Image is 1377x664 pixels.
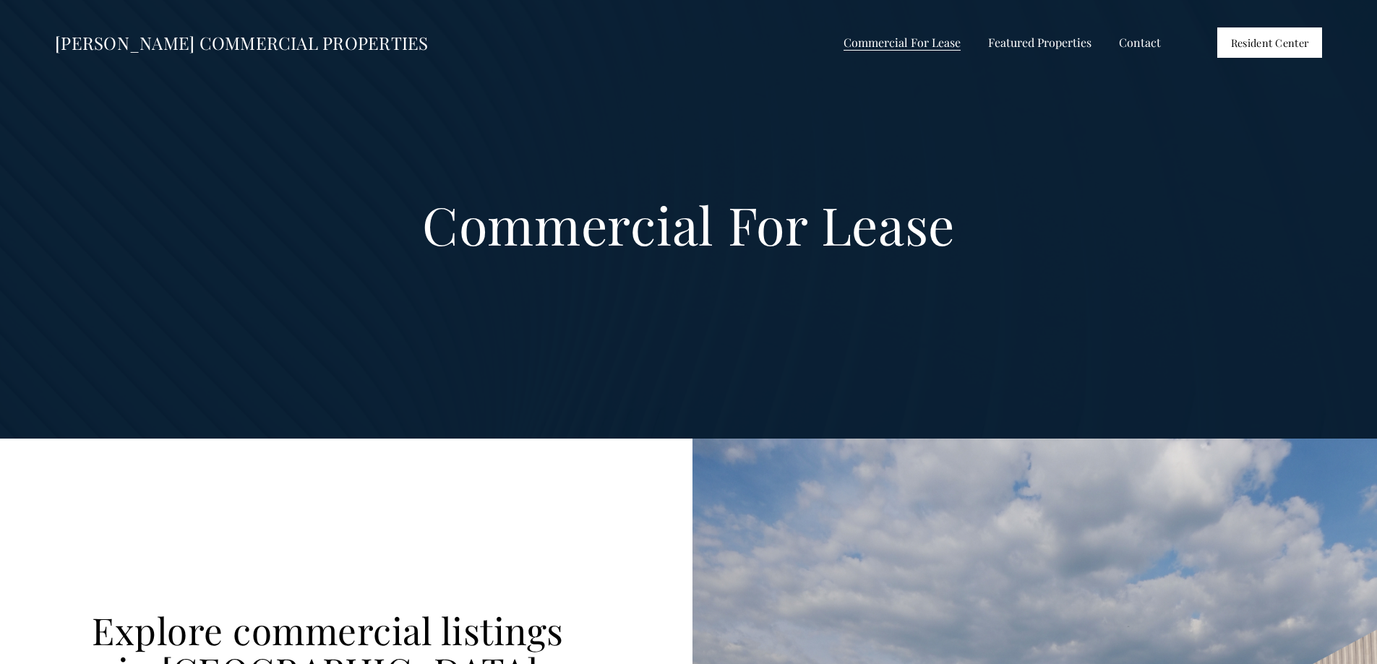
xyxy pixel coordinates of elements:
a: folder dropdown [988,33,1091,53]
h1: Commercial For Lease [74,197,1303,251]
span: Featured Properties [988,33,1091,52]
span: Commercial For Lease [844,33,961,52]
a: Resident Center [1217,27,1322,58]
a: [PERSON_NAME] COMMERCIAL PROPERTIES [55,31,428,54]
a: folder dropdown [844,33,961,53]
a: Contact [1119,33,1161,53]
